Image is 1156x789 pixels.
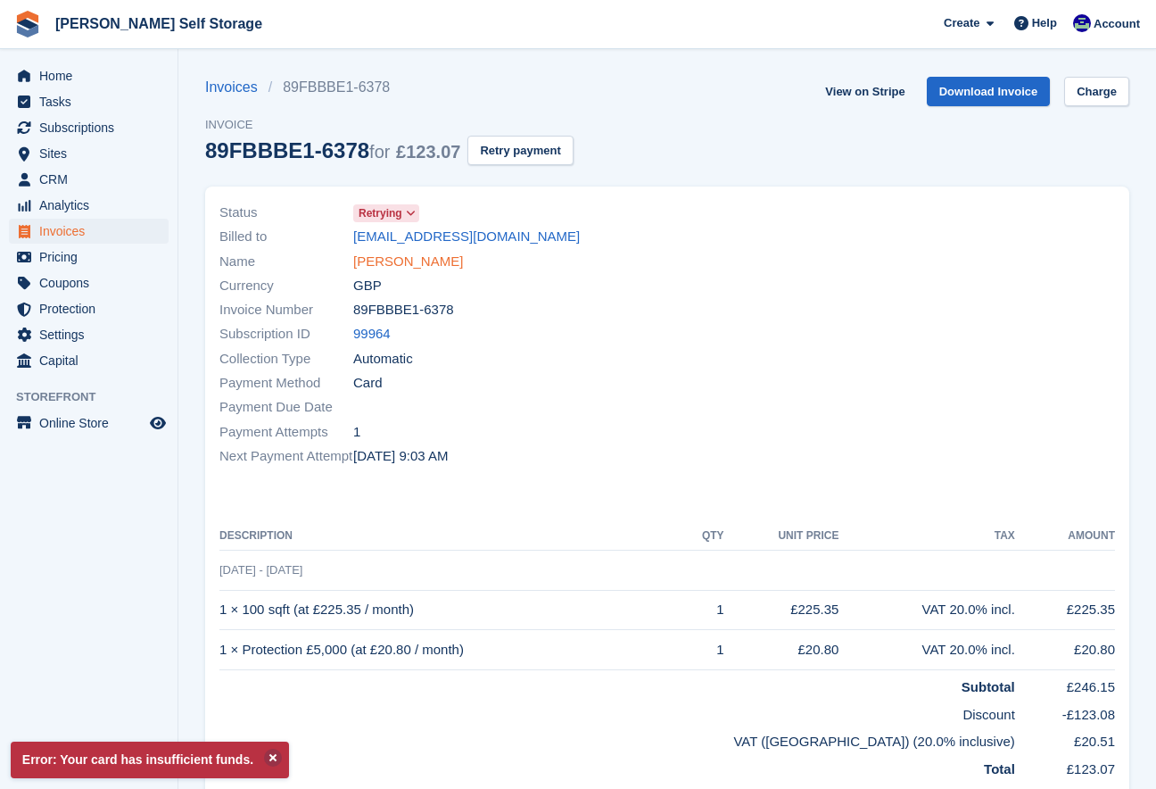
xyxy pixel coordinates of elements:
[39,89,146,114] span: Tasks
[353,276,382,296] span: GBP
[1073,14,1091,32] img: Justin Farthing
[48,9,269,38] a: [PERSON_NAME] Self Storage
[9,296,169,321] a: menu
[962,679,1015,694] strong: Subtotal
[39,193,146,218] span: Analytics
[219,698,1015,726] td: Discount
[359,205,402,221] span: Retrying
[1015,590,1115,630] td: £225.35
[39,63,146,88] span: Home
[219,300,353,320] span: Invoice Number
[1015,670,1115,698] td: £246.15
[724,522,839,551] th: Unit Price
[39,348,146,373] span: Capital
[9,245,169,270] a: menu
[9,322,169,347] a: menu
[39,115,146,140] span: Subscriptions
[219,725,1015,752] td: VAT ([GEOGRAPHIC_DATA]) (20.0% inclusive)
[724,590,839,630] td: £225.35
[724,630,839,670] td: £20.80
[682,630,724,670] td: 1
[39,245,146,270] span: Pricing
[39,167,146,192] span: CRM
[927,77,1051,106] a: Download Invoice
[353,227,580,247] a: [EMAIL_ADDRESS][DOMAIN_NAME]
[838,522,1014,551] th: Tax
[353,324,391,345] a: 99964
[984,761,1015,777] strong: Total
[353,373,383,394] span: Card
[219,203,353,223] span: Status
[219,397,353,418] span: Payment Due Date
[1094,15,1140,33] span: Account
[219,324,353,345] span: Subscription ID
[467,136,573,165] button: Retry payment
[353,349,413,370] span: Automatic
[219,276,353,296] span: Currency
[838,640,1014,660] div: VAT 20.0% incl.
[16,388,178,406] span: Storefront
[205,138,460,162] div: 89FBBBE1-6378
[39,322,146,347] span: Settings
[219,590,682,630] td: 1 × 100 sqft (at £225.35 / month)
[9,270,169,295] a: menu
[838,600,1014,620] div: VAT 20.0% incl.
[9,141,169,166] a: menu
[147,412,169,434] a: Preview store
[353,203,419,223] a: Retrying
[39,270,146,295] span: Coupons
[11,742,289,778] p: Error: Your card has insufficient funds.
[39,296,146,321] span: Protection
[1015,698,1115,726] td: -£123.08
[9,63,169,88] a: menu
[1015,522,1115,551] th: Amount
[219,252,353,272] span: Name
[14,11,41,37] img: stora-icon-8386f47178a22dfd0bd8f6a31ec36ba5ce8667c1dd55bd0f319d3a0aa187defe.svg
[39,141,146,166] span: Sites
[944,14,979,32] span: Create
[9,115,169,140] a: menu
[219,446,353,467] span: Next Payment Attempt
[219,349,353,370] span: Collection Type
[1064,77,1129,106] a: Charge
[205,77,574,98] nav: breadcrumbs
[9,411,169,436] a: menu
[9,219,169,244] a: menu
[205,77,268,98] a: Invoices
[219,563,302,577] span: [DATE] - [DATE]
[9,89,169,114] a: menu
[9,167,169,192] a: menu
[219,422,353,443] span: Payment Attempts
[353,422,360,443] span: 1
[219,373,353,394] span: Payment Method
[219,227,353,247] span: Billed to
[205,116,574,134] span: Invoice
[682,522,724,551] th: QTY
[9,348,169,373] a: menu
[1015,752,1115,780] td: £123.07
[396,142,460,162] span: £123.07
[682,590,724,630] td: 1
[353,446,448,467] time: 2025-08-16 08:03:18 UTC
[39,219,146,244] span: Invoices
[369,142,390,162] span: for
[39,411,146,436] span: Online Store
[1015,630,1115,670] td: £20.80
[1032,14,1057,32] span: Help
[219,522,682,551] th: Description
[219,630,682,670] td: 1 × Protection £5,000 (at £20.80 / month)
[353,300,454,320] span: 89FBBBE1-6378
[9,193,169,218] a: menu
[353,252,463,272] a: [PERSON_NAME]
[818,77,912,106] a: View on Stripe
[1015,725,1115,752] td: £20.51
